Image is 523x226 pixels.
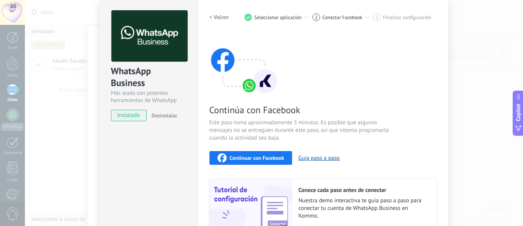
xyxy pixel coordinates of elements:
[111,89,186,104] div: Más leads con potentes herramientas de WhatsApp
[209,14,229,21] h2: < Volver
[315,14,317,21] span: 2
[383,15,431,20] span: Finalizar configuración
[149,110,177,121] button: Desinstalar
[209,119,392,142] span: Este paso toma aproximadamente 5 minutos. Es posible que algunos mensajes no se entreguen durante...
[152,112,177,119] span: Desinstalar
[111,10,188,62] img: logo_main.png
[111,110,146,121] span: instalado
[376,14,378,21] span: 3
[209,104,392,116] span: Continúa con Facebook
[111,65,186,89] div: WhatsApp Business
[299,187,429,194] h2: Conoce cada paso antes de conectar
[230,155,284,161] span: Continuar con Facebook
[209,151,293,165] button: Continuar con Facebook
[299,197,429,220] span: Nuestra demo interactiva te guía paso a paso para conectar tu cuenta de WhatsApp Business en Kommo.
[515,104,522,121] span: Copilot
[322,15,363,20] span: Conectar Facebook
[209,10,229,24] button: < Volver
[254,15,302,20] span: Seleccionar aplicación
[209,33,278,94] img: connect with facebook
[298,154,340,162] button: Guía paso a paso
